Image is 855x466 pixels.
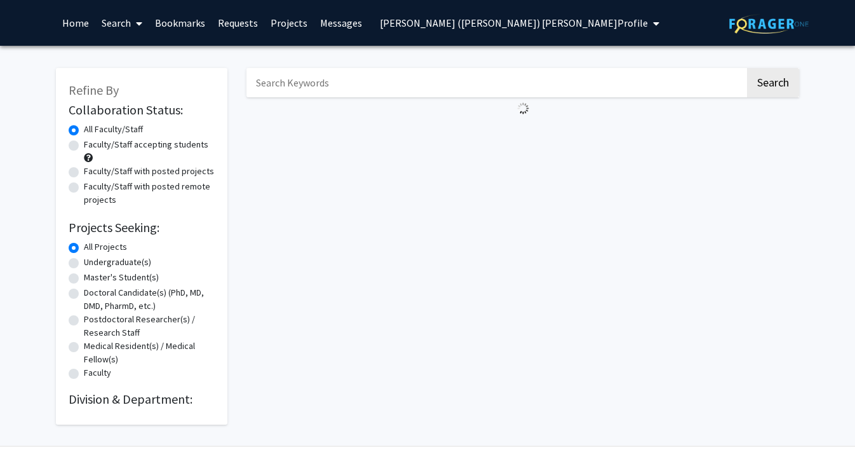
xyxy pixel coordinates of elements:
a: Projects [264,1,314,45]
label: Medical Resident(s) / Medical Fellow(s) [84,339,215,366]
label: All Projects [84,240,127,254]
label: Doctoral Candidate(s) (PhD, MD, DMD, PharmD, etc.) [84,286,215,313]
label: Postdoctoral Researcher(s) / Research Staff [84,313,215,339]
label: Undergraduate(s) [84,256,151,269]
label: Master's Student(s) [84,271,159,284]
input: Search Keywords [246,68,745,97]
a: Search [95,1,149,45]
h2: Collaboration Status: [69,102,215,118]
iframe: Chat [801,409,845,456]
a: Bookmarks [149,1,212,45]
img: ForagerOne Logo [729,14,809,34]
img: Loading [512,97,534,120]
span: [PERSON_NAME] ([PERSON_NAME]) [PERSON_NAME] Profile [380,17,648,29]
label: Faculty [84,366,111,380]
label: Faculty/Staff with posted remote projects [84,180,215,207]
a: Requests [212,1,264,45]
a: Messages [314,1,368,45]
label: Faculty/Staff with posted projects [84,165,214,178]
h2: Division & Department: [69,392,215,407]
h2: Projects Seeking: [69,220,215,235]
nav: Page navigation [246,120,799,149]
label: All Faculty/Staff [84,123,143,136]
button: Search [747,68,799,97]
label: Faculty/Staff accepting students [84,138,208,151]
a: Home [56,1,95,45]
span: Refine By [69,82,119,98]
